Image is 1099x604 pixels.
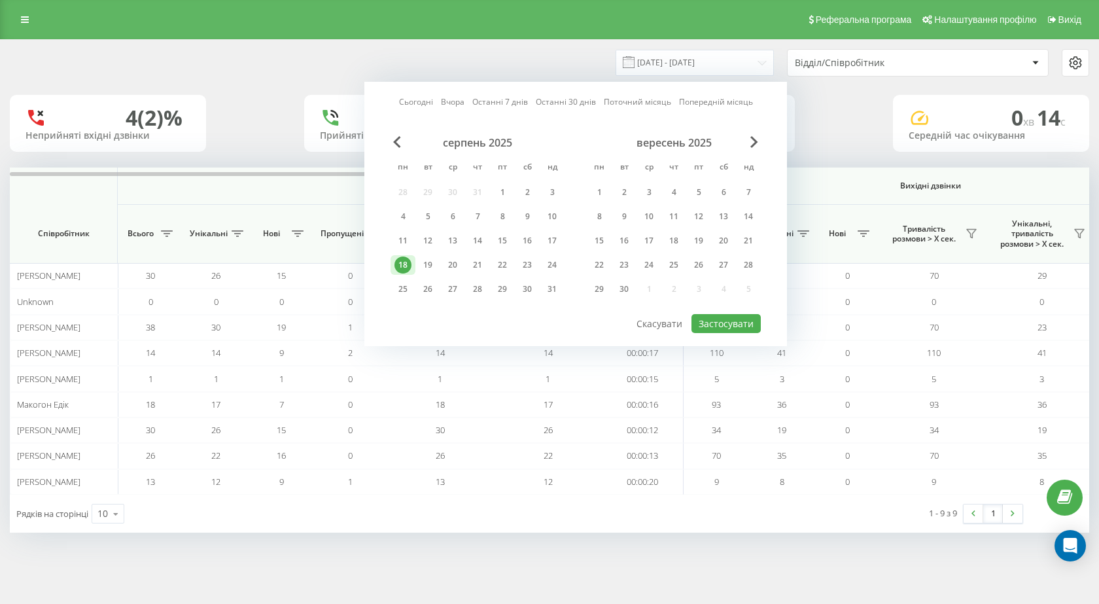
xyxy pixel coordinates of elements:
[494,208,511,225] div: 8
[715,184,732,201] div: 6
[444,208,461,225] div: 6
[519,208,536,225] div: 9
[419,232,436,249] div: 12
[665,257,682,274] div: 25
[17,424,80,436] span: [PERSON_NAME]
[472,96,528,108] a: Останні 7 днів
[348,270,353,281] span: 0
[665,184,682,201] div: 4
[211,270,220,281] span: 26
[740,232,757,249] div: 21
[616,257,633,274] div: 23
[348,296,353,308] span: 0
[544,399,553,410] span: 17
[616,281,633,298] div: 30
[348,450,353,461] span: 0
[777,450,786,461] span: 35
[690,184,707,201] div: 5
[146,270,155,281] span: 30
[845,373,850,385] span: 0
[710,347,724,359] span: 110
[686,183,711,202] div: пт 5 вер 2025 р.
[934,14,1036,25] span: Налаштування профілю
[587,183,612,202] div: пн 1 вер 2025 р.
[780,476,784,488] span: 8
[637,207,661,226] div: ср 10 вер 2025 р.
[211,476,220,488] span: 12
[515,183,540,202] div: сб 2 серп 2025 р.
[493,158,512,178] abbr: п’ятниця
[587,136,761,149] div: вересень 2025
[544,257,561,274] div: 24
[1038,399,1047,410] span: 36
[419,208,436,225] div: 5
[415,255,440,275] div: вт 19 серп 2025 р.
[930,270,939,281] span: 70
[436,424,445,436] span: 30
[587,255,612,275] div: пн 22 вер 2025 р.
[393,158,413,178] abbr: понеділок
[715,208,732,225] div: 13
[515,279,540,299] div: сб 30 серп 2025 р.
[419,257,436,274] div: 19
[542,158,562,178] abbr: неділя
[490,231,515,251] div: пт 15 серп 2025 р.
[629,314,689,333] button: Скасувати
[983,505,1003,523] a: 1
[587,207,612,226] div: пн 8 вер 2025 р.
[17,296,54,308] span: Unknown
[640,232,657,249] div: 17
[845,321,850,333] span: 0
[279,296,284,308] span: 0
[444,281,461,298] div: 27
[691,314,761,333] button: Застосувати
[469,208,486,225] div: 7
[348,347,353,359] span: 2
[465,255,490,275] div: чт 21 серп 2025 р.
[436,347,445,359] span: 14
[602,417,684,443] td: 00:00:12
[909,130,1073,141] div: Середній час очікування
[391,207,415,226] div: пн 4 серп 2025 р.
[679,96,753,108] a: Попередній місяць
[441,96,464,108] a: Вчора
[740,257,757,274] div: 28
[1011,103,1037,132] span: 0
[591,208,608,225] div: 8
[348,399,353,410] span: 0
[348,373,353,385] span: 0
[469,257,486,274] div: 21
[490,255,515,275] div: пт 22 серп 2025 р.
[469,281,486,298] div: 28
[604,96,671,108] a: Поточний місяць
[515,207,540,226] div: сб 9 серп 2025 р.
[616,208,633,225] div: 9
[639,158,659,178] abbr: середа
[190,228,228,239] span: Унікальні
[494,281,511,298] div: 29
[211,321,220,333] span: 30
[490,279,515,299] div: пт 29 серп 2025 р.
[415,279,440,299] div: вт 26 серп 2025 р.
[419,281,436,298] div: 26
[750,136,758,148] span: Next Month
[930,399,939,410] span: 93
[1038,270,1047,281] span: 29
[146,450,155,461] span: 26
[255,228,288,239] span: Нові
[146,476,155,488] span: 13
[736,231,761,251] div: нд 21 вер 2025 р.
[1060,115,1066,129] span: c
[391,231,415,251] div: пн 11 серп 2025 р.
[640,184,657,201] div: 3
[777,424,786,436] span: 19
[540,255,565,275] div: нд 24 серп 2025 р.
[612,207,637,226] div: вт 9 вер 2025 р.
[348,424,353,436] span: 0
[616,232,633,249] div: 16
[17,270,80,281] span: [PERSON_NAME]
[932,476,936,488] span: 9
[391,279,415,299] div: пн 25 серп 2025 р.
[515,255,540,275] div: сб 23 серп 2025 р.
[591,184,608,201] div: 1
